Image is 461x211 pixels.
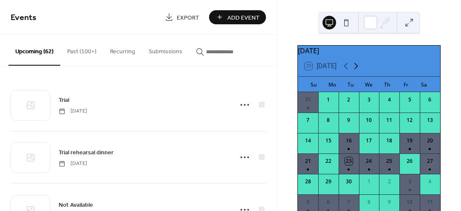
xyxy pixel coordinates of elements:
div: 26 [406,157,413,165]
div: We [360,77,378,92]
span: Export [177,13,199,22]
div: 14 [304,137,312,145]
div: 31 [304,96,312,104]
div: 7 [345,198,353,206]
div: 19 [406,137,413,145]
a: Trial [59,95,69,105]
div: 2 [385,178,393,185]
div: 29 [325,178,332,185]
button: Submissions [142,35,189,65]
button: Past (100+) [60,35,103,65]
div: 8 [325,116,332,124]
span: [DATE] [59,160,87,168]
div: 27 [426,157,434,165]
div: 3 [365,96,373,104]
a: Trial rehearsal dinner [59,147,113,157]
div: 22 [325,157,332,165]
button: Recurring [103,35,142,65]
div: 2 [345,96,353,104]
div: 24 [365,157,373,165]
button: Add Event [209,10,266,24]
a: Not Available [59,200,93,210]
div: 15 [325,137,332,145]
span: Not Available [59,201,93,210]
div: 28 [304,178,312,185]
div: 17 [365,137,373,145]
div: 9 [345,116,353,124]
div: 7 [304,116,312,124]
div: 18 [385,137,393,145]
div: 5 [406,96,413,104]
div: 20 [426,137,434,145]
span: Events [11,9,37,26]
div: 1 [365,178,373,185]
div: 10 [365,116,373,124]
div: 6 [325,198,332,206]
div: 16 [345,137,353,145]
span: Add Event [227,13,260,22]
div: 3 [406,178,413,185]
a: Export [158,10,206,24]
div: 12 [406,116,413,124]
div: Fr [396,77,415,92]
div: 13 [426,116,434,124]
span: Trial [59,96,69,105]
div: 6 [426,96,434,104]
span: [DATE] [59,107,87,115]
span: Trial rehearsal dinner [59,148,113,157]
div: 9 [385,198,393,206]
div: 8 [365,198,373,206]
div: 5 [304,198,312,206]
div: 4 [426,178,434,185]
div: 10 [406,198,413,206]
div: Mo [323,77,341,92]
button: Upcoming (62) [8,35,60,66]
div: 4 [385,96,393,104]
div: Tu [342,77,360,92]
div: 30 [345,178,353,185]
div: 1 [325,96,332,104]
div: 23 [345,157,353,165]
div: Th [378,77,396,92]
div: Sa [415,77,433,92]
div: 11 [385,116,393,124]
div: 21 [304,157,312,165]
div: 25 [385,157,393,165]
div: 11 [426,198,434,206]
div: [DATE] [298,46,440,56]
div: Su [305,77,323,92]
